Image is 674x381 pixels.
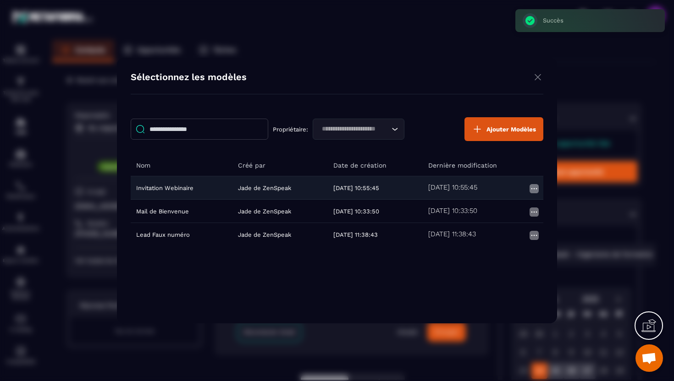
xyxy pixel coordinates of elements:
[428,183,477,192] h5: [DATE] 10:55:45
[328,176,423,200] td: [DATE] 10:55:45
[131,155,232,176] th: Nom
[328,223,423,246] td: [DATE] 11:38:43
[232,223,328,246] td: Jade de ZenSpeak
[131,223,232,246] td: Lead Faux numéro
[232,200,328,223] td: Jade de ZenSpeak
[428,207,477,216] h5: [DATE] 10:33:50
[529,183,540,194] img: more icon
[428,230,476,239] h5: [DATE] 11:38:43
[273,126,308,133] p: Propriétaire:
[529,230,540,241] img: more icon
[529,207,540,218] img: more icon
[472,124,483,135] img: plus
[319,124,389,134] input: Search for option
[532,71,543,83] img: close
[328,200,423,223] td: [DATE] 10:33:50
[635,344,663,372] div: Ouvrir le chat
[131,71,247,85] h4: Sélectionnez les modèles
[486,126,536,133] span: Ajouter Modèles
[328,155,423,176] th: Date de création
[131,176,232,200] td: Invitation Webinaire
[423,155,543,176] th: Dernière modification
[313,119,404,140] div: Search for option
[464,117,543,141] button: Ajouter Modèles
[232,176,328,200] td: Jade de ZenSpeak
[232,155,328,176] th: Créé par
[131,200,232,223] td: Mail de Bienvenue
